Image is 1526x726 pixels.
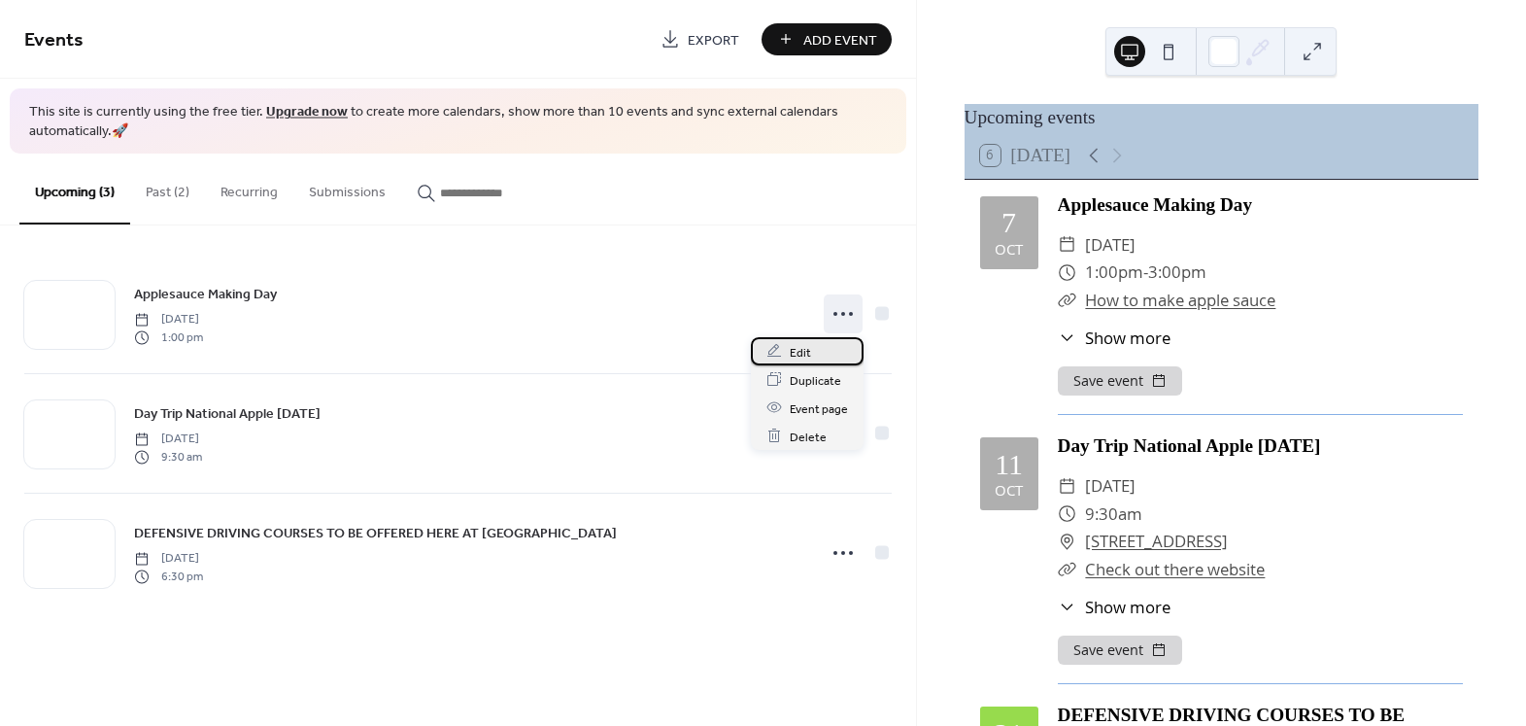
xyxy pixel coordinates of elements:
span: 9:30 am [134,448,202,466]
button: Save event [1058,366,1182,396]
span: 1:00 pm [134,328,203,346]
span: [DATE] [1085,472,1136,501]
button: Save event [1058,636,1182,665]
span: Delete [790,427,827,447]
div: ​ [1058,231,1076,259]
span: Show more [1085,595,1170,619]
span: [DATE] [1085,231,1136,259]
span: Events [24,21,84,59]
span: 9:30am [1085,501,1142,529]
span: Day Trip National Apple [DATE] [134,404,321,425]
div: 11 [995,450,1023,479]
span: Event page [790,398,848,419]
div: 7 [1001,208,1016,237]
div: ​ [1058,287,1076,315]
div: ​ [1058,501,1076,529]
div: Upcoming events [965,104,1478,132]
a: Upgrade now [266,99,348,125]
span: Duplicate [790,370,841,391]
button: Upcoming (3) [19,154,130,225]
div: ​ [1058,472,1076,501]
div: ​ [1058,326,1076,350]
button: Past (2) [130,154,205,223]
span: Applesauce Making Day [134,285,277,305]
a: Applesauce Making Day [134,283,277,305]
button: Submissions [293,154,401,223]
button: Recurring [205,154,293,223]
button: Add Event [762,23,892,55]
span: [DATE] [134,431,202,448]
a: Export [646,23,754,55]
span: 1:00pm [1085,259,1143,287]
div: Oct [995,242,1023,257]
a: [STREET_ADDRESS] [1085,528,1228,556]
div: ​ [1058,259,1076,287]
div: ​ [1058,528,1076,556]
span: - [1143,259,1148,287]
a: Day Trip National Apple [DATE] [134,402,321,425]
div: Oct [995,483,1023,498]
a: How to make apple sauce [1085,289,1275,311]
a: Applesauce Making Day [1058,194,1252,215]
span: [DATE] [134,311,203,328]
button: ​Show more [1058,595,1171,619]
span: 3:00pm [1148,259,1206,287]
div: ​ [1058,595,1076,619]
span: Export [688,30,739,51]
span: Edit [790,342,811,363]
span: This site is currently using the free tier. to create more calendars, show more than 10 events an... [29,103,887,141]
span: 6:30 pm [134,568,203,585]
a: Day Trip National Apple [DATE] [1058,435,1321,456]
a: DEFENSIVE DRIVING COURSES TO BE OFFERED HERE AT [GEOGRAPHIC_DATA] [134,522,617,544]
span: [DATE] [134,550,203,568]
span: DEFENSIVE DRIVING COURSES TO BE OFFERED HERE AT [GEOGRAPHIC_DATA] [134,524,617,544]
span: Add Event [803,30,877,51]
div: ​ [1058,556,1076,584]
span: Show more [1085,326,1170,350]
button: ​Show more [1058,326,1171,350]
a: Check out there website [1085,558,1265,580]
